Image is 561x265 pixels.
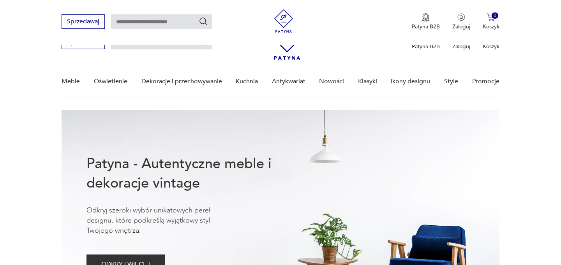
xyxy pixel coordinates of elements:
[236,67,258,97] a: Kuchnia
[452,13,470,30] button: Zaloguj
[199,17,208,26] button: Szukaj
[86,205,235,236] p: Odkryj szeroki wybór unikatowych pereł designu, które podkreślą wyjątkowy styl Twojego wnętrza.
[391,67,430,97] a: Ikony designu
[94,67,127,97] a: Oświetlenie
[483,23,499,30] p: Koszyk
[62,19,105,25] a: Sprzedawaj
[472,67,499,97] a: Promocje
[412,13,440,30] button: Patyna B2B
[487,13,495,21] img: Ikona koszyka
[62,14,105,29] button: Sprzedawaj
[358,67,377,97] a: Klasyki
[319,67,344,97] a: Nowości
[457,13,465,21] img: Ikonka użytkownika
[412,23,440,30] p: Patyna B2B
[62,67,80,97] a: Meble
[272,9,295,33] img: Patyna - sklep z meblami i dekoracjami vintage
[483,13,499,30] button: 0Koszyk
[412,13,440,30] a: Ikona medaluPatyna B2B
[492,12,498,19] div: 0
[412,43,440,50] p: Patyna B2B
[141,67,222,97] a: Dekoracje i przechowywanie
[444,67,458,97] a: Style
[422,13,430,22] img: Ikona medalu
[452,43,470,50] p: Zaloguj
[62,40,105,45] a: Sprzedawaj
[86,154,297,193] h1: Patyna - Autentyczne meble i dekoracje vintage
[483,43,499,50] p: Koszyk
[272,67,305,97] a: Antykwariat
[452,23,470,30] p: Zaloguj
